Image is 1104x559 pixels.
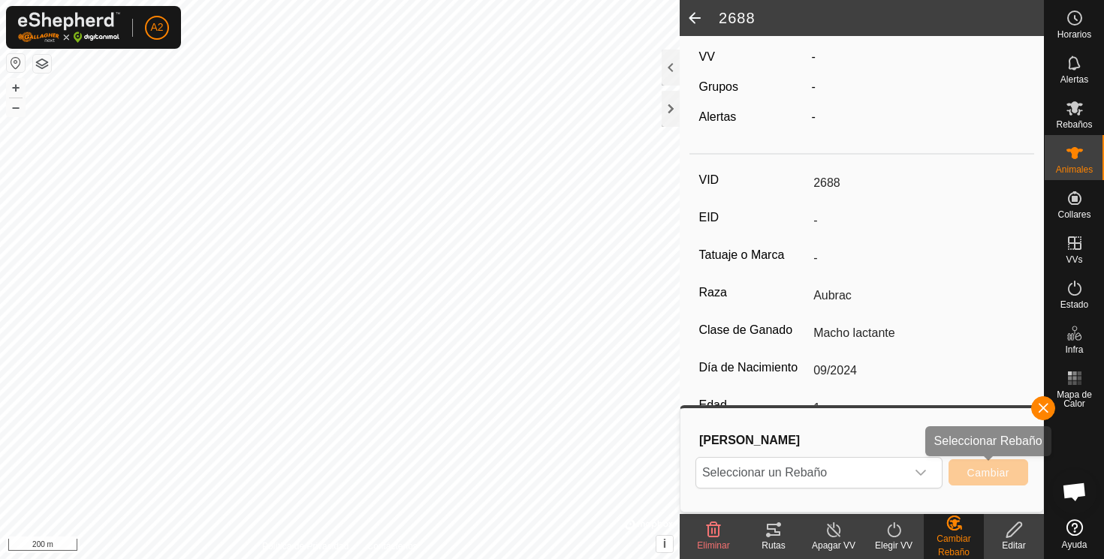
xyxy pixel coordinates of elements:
[805,108,1030,126] div: -
[699,110,737,123] label: Alertas
[984,539,1044,552] div: Editar
[7,79,25,97] button: +
[699,395,808,415] label: Edad
[1065,345,1083,354] span: Infra
[1066,255,1082,264] span: VVs
[1057,30,1091,39] span: Horarios
[699,358,808,377] label: Día de Nacimiento
[262,539,348,553] a: Política de Privacidad
[699,80,738,93] label: Grupos
[699,170,808,190] label: VID
[699,283,808,302] label: Raza
[7,54,25,72] button: Restablecer Mapa
[663,537,666,550] span: i
[811,50,815,63] app-display-virtual-paddock-transition: -
[906,458,936,488] div: dropdown trigger
[7,98,25,116] button: –
[1062,540,1087,549] span: Ayuda
[1056,165,1093,174] span: Animales
[1060,75,1088,84] span: Alertas
[33,55,51,73] button: Capas del Mapa
[699,433,1028,447] h3: [PERSON_NAME]
[805,78,1030,96] div: -
[656,536,673,552] button: i
[1060,300,1088,309] span: Estado
[1056,120,1092,129] span: Rebaños
[366,539,417,553] a: Contáctenos
[864,539,924,552] div: Elegir VV
[804,539,864,552] div: Apagar VV
[744,539,804,552] div: Rutas
[699,208,808,227] label: EID
[1045,513,1104,555] a: Ayuda
[949,459,1028,485] button: Cambiar
[696,458,906,488] span: Seleccionar un Rebaño
[18,12,120,43] img: Logo Gallagher
[699,50,715,63] label: VV
[1057,210,1090,219] span: Collares
[924,532,984,559] div: Cambiar Rebaño
[697,540,729,551] span: Eliminar
[150,20,163,35] span: A2
[967,467,1009,479] span: Cambiar
[699,245,808,265] label: Tatuaje o Marca
[719,9,1044,27] h2: 2688
[1048,390,1100,408] span: Mapa de Calor
[1052,469,1097,514] a: Ouvrir le chat
[699,320,808,340] label: Clase de Ganado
